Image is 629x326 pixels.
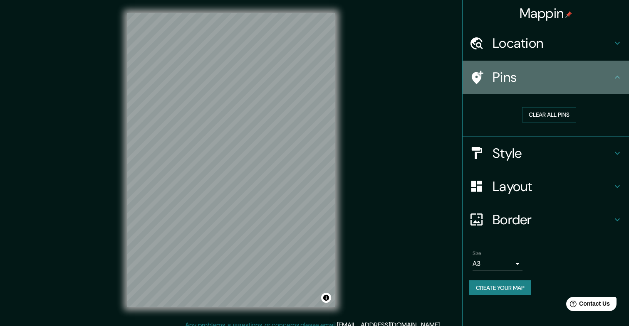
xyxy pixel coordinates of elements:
h4: Location [493,35,612,51]
div: Border [463,203,629,236]
img: pin-icon.png [565,11,572,18]
div: Location [463,27,629,60]
div: Pins [463,61,629,94]
div: Style [463,137,629,170]
iframe: Help widget launcher [555,294,620,317]
h4: Mappin [520,5,572,22]
h4: Layout [493,178,612,195]
div: Layout [463,170,629,203]
h4: Pins [493,69,612,86]
canvas: Map [127,13,335,307]
button: Create your map [469,280,531,296]
label: Size [473,250,481,257]
button: Clear all pins [522,107,576,123]
h4: Style [493,145,612,162]
h4: Border [493,211,612,228]
div: A3 [473,257,523,270]
button: Toggle attribution [321,293,331,303]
